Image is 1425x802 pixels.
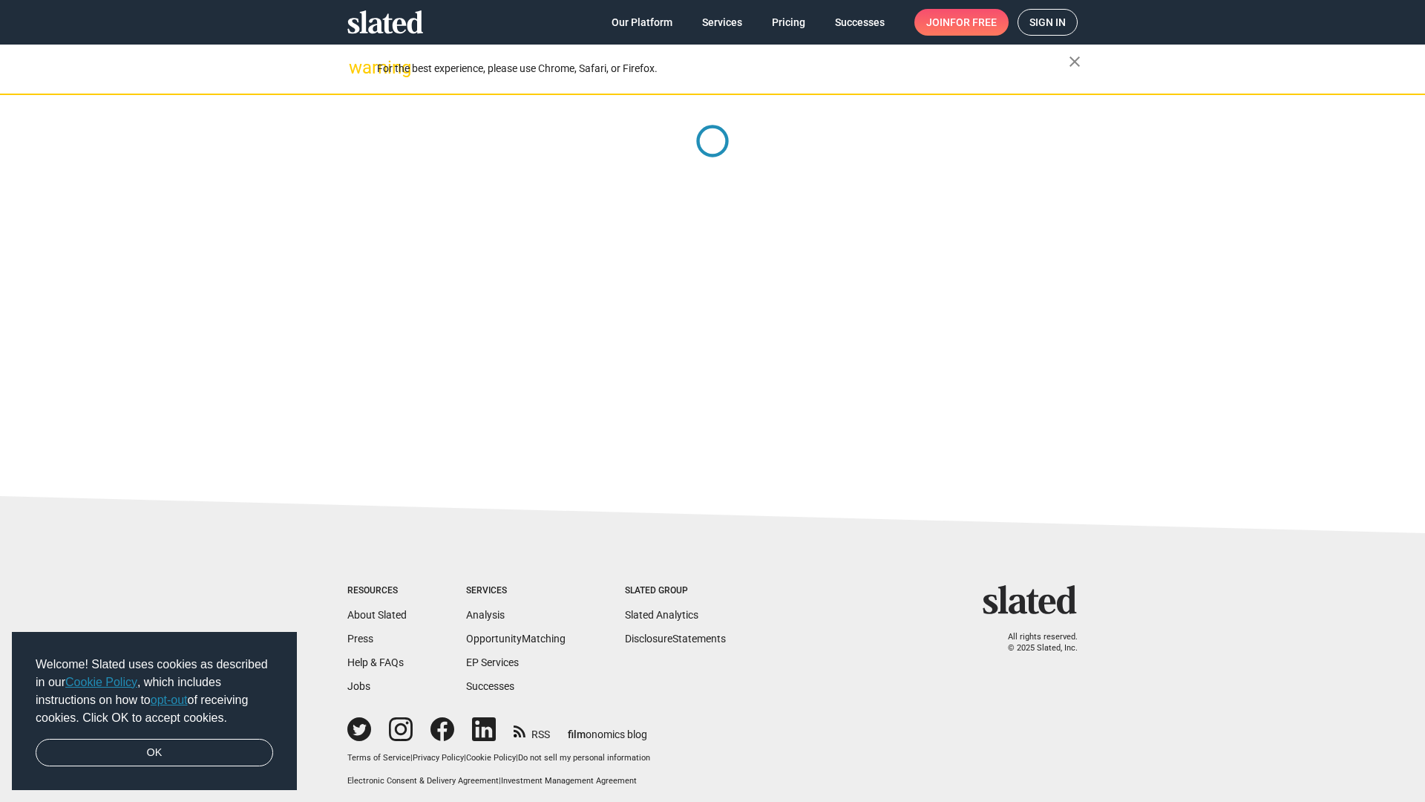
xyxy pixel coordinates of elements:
[347,656,404,668] a: Help & FAQs
[568,716,647,742] a: filmonomics blog
[612,9,672,36] span: Our Platform
[760,9,817,36] a: Pricing
[464,753,466,763] span: |
[466,585,566,597] div: Services
[835,9,885,36] span: Successes
[914,9,1009,36] a: Joinfor free
[568,728,586,740] span: film
[514,719,550,742] a: RSS
[466,680,514,692] a: Successes
[518,753,650,764] button: Do not sell my personal information
[501,776,637,786] a: Investment Management Agreement
[347,633,373,645] a: Press
[702,9,742,36] span: Services
[377,59,1069,79] div: For the best experience, please use Chrome, Safari, or Firefox.
[410,753,413,763] span: |
[600,9,684,36] a: Our Platform
[1066,53,1084,71] mat-icon: close
[36,739,273,767] a: dismiss cookie message
[466,633,566,645] a: OpportunityMatching
[347,776,499,786] a: Electronic Consent & Delivery Agreement
[823,9,897,36] a: Successes
[499,776,501,786] span: |
[36,656,273,727] span: Welcome! Slated uses cookies as described in our , which includes instructions on how to of recei...
[347,680,370,692] a: Jobs
[12,632,297,791] div: cookieconsent
[1029,10,1066,35] span: Sign in
[466,753,516,763] a: Cookie Policy
[347,585,407,597] div: Resources
[516,753,518,763] span: |
[950,9,997,36] span: for free
[1018,9,1078,36] a: Sign in
[625,585,726,597] div: Slated Group
[466,609,505,621] a: Analysis
[690,9,754,36] a: Services
[347,609,407,621] a: About Slated
[625,609,698,621] a: Slated Analytics
[413,753,464,763] a: Privacy Policy
[65,676,137,688] a: Cookie Policy
[992,632,1078,653] p: All rights reserved. © 2025 Slated, Inc.
[625,633,726,645] a: DisclosureStatements
[926,9,997,36] span: Join
[151,694,188,706] a: opt-out
[466,656,519,668] a: EP Services
[772,9,805,36] span: Pricing
[349,59,367,76] mat-icon: warning
[347,753,410,763] a: Terms of Service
